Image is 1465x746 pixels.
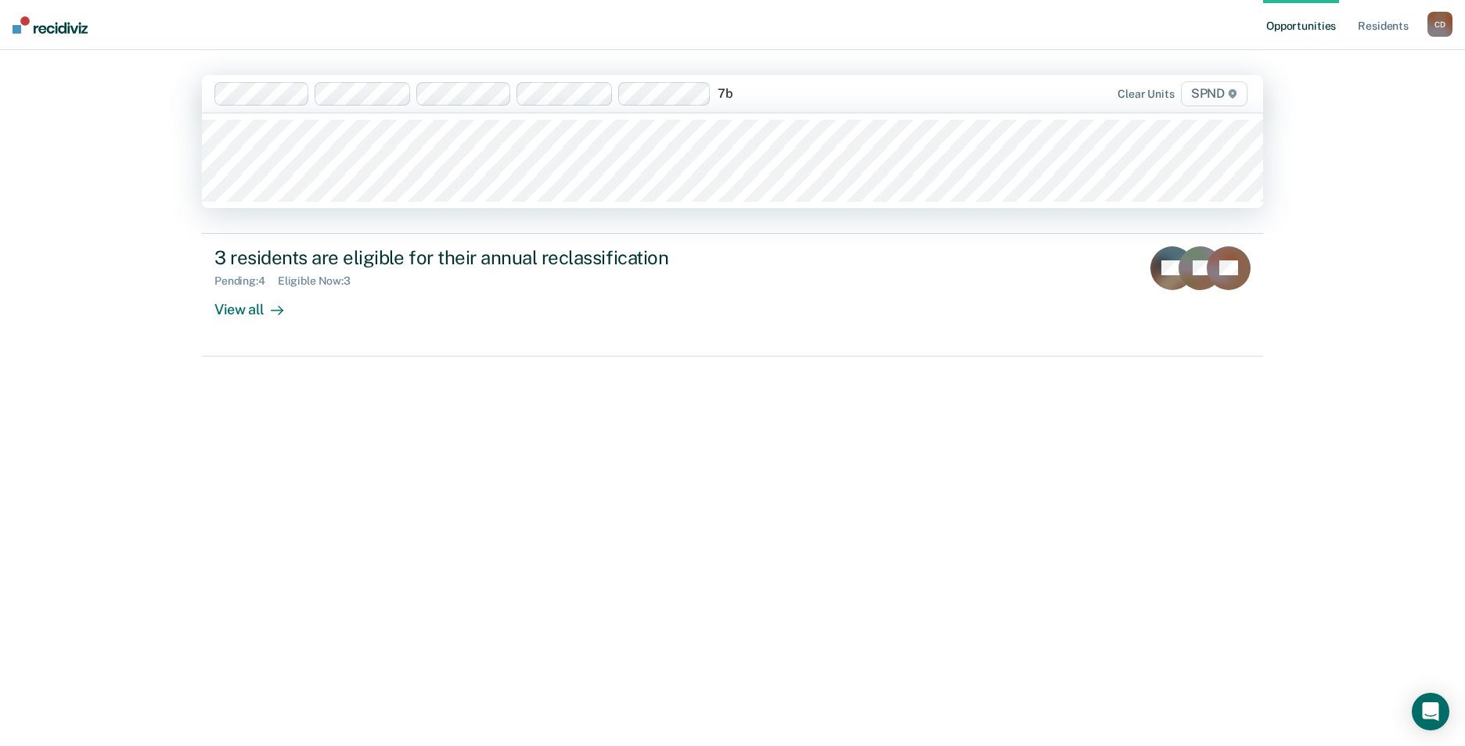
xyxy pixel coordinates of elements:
span: SPND [1181,81,1247,106]
button: CD [1427,12,1452,37]
div: Eligible Now : 3 [278,274,363,288]
div: C D [1427,12,1452,37]
div: View all [214,288,302,318]
div: 3 residents are eligible for their annual reclassification [214,246,764,269]
div: Pending : 4 [214,274,278,288]
div: Clear units [1118,88,1175,101]
div: Open Intercom Messenger [1412,693,1449,730]
a: 3 residents are eligible for their annual reclassificationPending:4Eligible Now:3View all [202,233,1263,357]
img: Recidiviz [13,16,88,34]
